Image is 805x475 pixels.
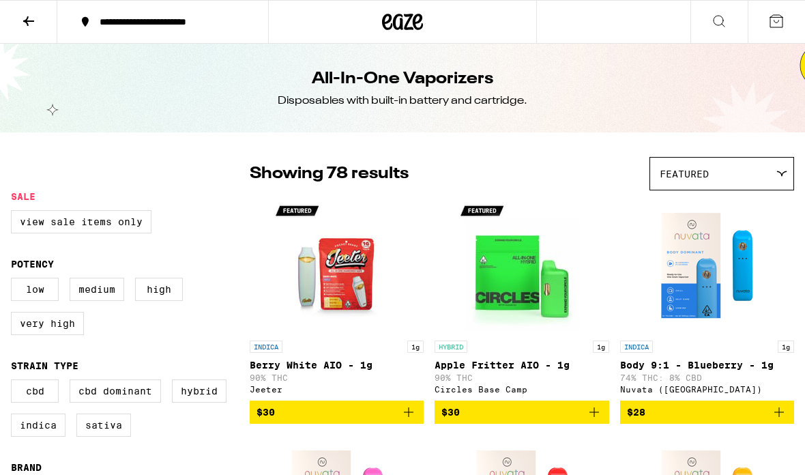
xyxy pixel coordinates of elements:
p: 1g [778,341,794,353]
img: Nuvata (CA) - Body 9:1 - Blueberry - 1g [639,197,775,334]
label: View Sale Items Only [11,210,151,233]
a: Open page for Berry White AIO - 1g from Jeeter [250,197,424,401]
p: 1g [593,341,609,353]
p: Body 9:1 - Blueberry - 1g [620,360,794,371]
label: Sativa [76,414,131,437]
legend: Sale [11,191,35,202]
img: Jeeter - Berry White AIO - 1g [269,197,405,334]
div: Circles Base Camp [435,385,609,394]
img: Circles Base Camp - Apple Fritter AIO - 1g [454,197,590,334]
label: Very High [11,312,84,335]
p: 90% THC [250,373,424,382]
p: INDICA [250,341,282,353]
div: Disposables with built-in battery and cartridge. [278,93,527,109]
legend: Brand [11,462,42,473]
p: Apple Fritter AIO - 1g [435,360,609,371]
p: Berry White AIO - 1g [250,360,424,371]
legend: Strain Type [11,360,78,371]
span: $30 [257,407,275,418]
label: Medium [70,278,124,301]
p: 74% THC: 8% CBD [620,373,794,382]
button: Add to bag [250,401,424,424]
p: 90% THC [435,373,609,382]
button: Add to bag [620,401,794,424]
label: Indica [11,414,65,437]
a: Open page for Apple Fritter AIO - 1g from Circles Base Camp [435,197,609,401]
label: High [135,278,183,301]
div: Nuvata ([GEOGRAPHIC_DATA]) [620,385,794,394]
span: $30 [441,407,460,418]
p: INDICA [620,341,653,353]
span: Featured [660,169,709,179]
div: Jeeter [250,385,424,394]
legend: Potency [11,259,54,270]
label: CBD [11,379,59,403]
label: CBD Dominant [70,379,161,403]
p: 1g [407,341,424,353]
p: Showing 78 results [250,162,409,186]
button: Add to bag [435,401,609,424]
h1: All-In-One Vaporizers [312,68,493,91]
a: Open page for Body 9:1 - Blueberry - 1g from Nuvata (CA) [620,197,794,401]
span: $28 [627,407,645,418]
p: HYBRID [435,341,467,353]
label: Low [11,278,59,301]
label: Hybrid [172,379,226,403]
